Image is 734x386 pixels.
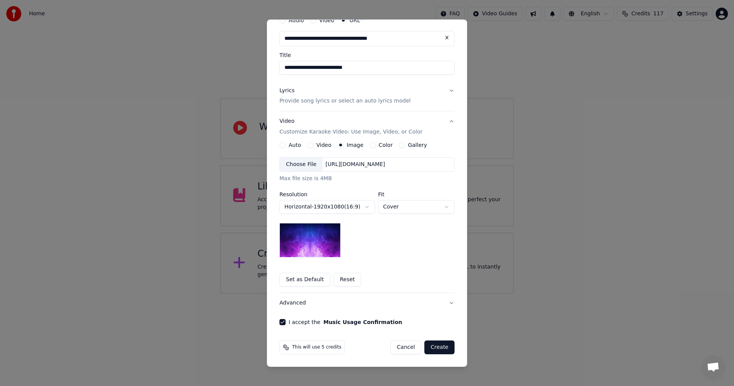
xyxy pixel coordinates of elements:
button: Reset [333,273,361,287]
label: Audio [289,17,304,23]
div: [URL][DOMAIN_NAME] [323,161,388,168]
div: VideoCustomize Karaoke Video: Use Image, Video, or Color [279,142,455,293]
div: Video [279,117,422,136]
button: LyricsProvide song lyrics or select an auto lyrics model [279,80,455,111]
label: Gallery [408,142,427,148]
label: Video [319,17,334,23]
button: Create [424,340,455,354]
label: URL [349,17,360,23]
div: Lyrics [279,86,294,94]
button: Set as Default [279,273,330,287]
label: Auto [289,142,301,148]
button: VideoCustomize Karaoke Video: Use Image, Video, or Color [279,111,455,142]
p: Provide song lyrics or select an auto lyrics model [279,97,411,105]
button: Cancel [390,340,421,354]
p: Customize Karaoke Video: Use Image, Video, or Color [279,128,422,136]
label: Video [317,142,331,148]
label: Resolution [279,192,375,197]
label: Color [379,142,393,148]
label: I accept the [289,319,402,325]
div: Max file size is 4MB [279,175,455,182]
button: Advanced [279,293,455,313]
button: I accept the [323,319,402,325]
div: Choose File [280,158,323,171]
label: Image [347,142,364,148]
span: This will use 5 credits [292,344,341,350]
label: Title [279,52,455,57]
label: Fit [378,192,455,197]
